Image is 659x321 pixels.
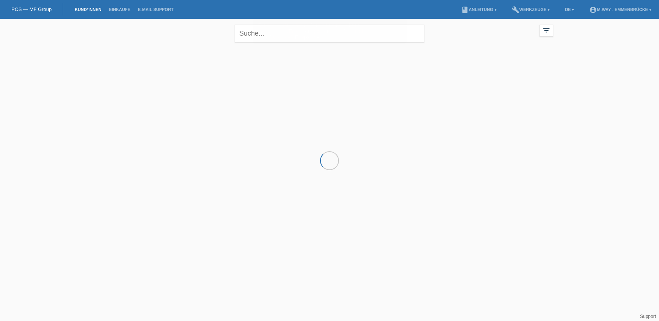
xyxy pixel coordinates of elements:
a: DE ▾ [561,7,578,12]
a: Support [640,314,656,319]
div: Sie haben die falsche Anmeldeseite in Ihren Lesezeichen/Favoriten gespeichert. Bitte nicht [DOMAI... [254,20,405,42]
a: bookAnleitung ▾ [457,7,500,12]
i: book [461,6,469,14]
a: buildWerkzeuge ▾ [508,7,554,12]
i: account_circle [589,6,597,14]
a: E-Mail Support [134,7,177,12]
a: account_circlem-way - Emmenbrücke ▾ [585,7,655,12]
i: build [512,6,519,14]
a: Einkäufe [105,7,134,12]
i: filter_list [542,26,551,34]
a: POS — MF Group [11,6,52,12]
a: Kund*innen [71,7,105,12]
